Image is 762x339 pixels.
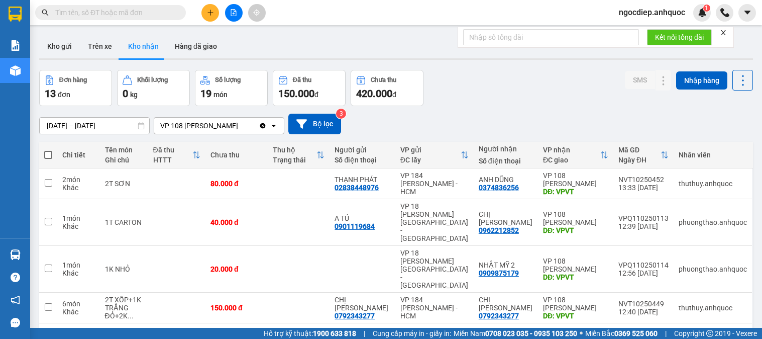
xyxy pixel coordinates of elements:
div: DĐ: VPVT [543,226,608,234]
div: VP nhận [543,146,600,154]
button: Đã thu150.000đ [273,70,346,106]
img: warehouse-icon [10,65,21,76]
span: plus [207,9,214,16]
div: 6 món [62,300,95,308]
div: 13:33 [DATE] [618,184,669,192]
div: phuongthao.anhquoc [679,218,747,226]
div: THẠNH PHÁT [335,176,390,184]
span: | [364,328,365,339]
span: search [42,9,49,16]
button: SMS [625,71,655,89]
div: 2T SƠN [105,180,143,188]
div: Đã thu [293,76,311,83]
div: Đã thu [153,146,192,154]
span: question-circle [11,273,20,282]
span: ⚪️ [580,331,583,335]
button: Hàng đã giao [167,34,225,58]
button: Chưa thu420.000đ [351,70,423,106]
svg: open [270,122,278,130]
div: ANH DŨNG [479,176,533,184]
div: 0792343277 [335,312,375,320]
input: Tìm tên, số ĐT hoặc mã đơn [55,7,174,18]
span: kg [130,91,138,99]
div: 1 món [62,214,95,222]
span: đơn [58,91,70,99]
div: 0962212852 [479,226,519,234]
div: 1 món [62,261,95,269]
span: Miền Bắc [585,328,658,339]
div: A TÚ [335,214,390,222]
div: Người gửi [335,146,390,154]
svg: Clear value [259,122,267,130]
div: Khác [62,269,95,277]
span: đ [392,91,396,99]
div: Đơn hàng [59,76,87,83]
div: 0901119684 [335,222,375,230]
div: 1T CARTON [105,218,143,226]
th: Toggle SortBy [148,142,205,168]
span: | [665,328,667,339]
div: 0374836256 [479,184,519,192]
th: Toggle SortBy [395,142,474,168]
span: ... [128,312,134,320]
div: CHỊ UYÊN [479,210,533,226]
div: thuthuy.anhquoc [679,304,747,312]
button: aim [248,4,266,22]
sup: 3 [336,109,346,119]
div: 2 món [62,176,95,184]
div: VPQ110250113 [618,214,669,222]
div: VP 108 [PERSON_NAME] [160,121,238,131]
span: 150.000 [278,88,314,100]
div: CHỊ VY [479,296,533,312]
div: 12:39 [DATE] [618,222,669,230]
input: Nhập số tổng đài [463,29,639,45]
div: VP 18 [PERSON_NAME][GEOGRAPHIC_DATA] - [GEOGRAPHIC_DATA] [400,202,469,242]
div: Trạng thái [273,156,317,164]
span: Hỗ trợ kỹ thuật: [264,328,356,339]
th: Toggle SortBy [613,142,674,168]
input: Select a date range. [40,118,149,134]
span: 19 [200,88,211,100]
span: message [11,318,20,327]
span: copyright [706,330,713,337]
div: DĐ: VPVT [543,188,608,196]
div: thuthuy.anhquoc [679,180,747,188]
span: 0 [123,88,128,100]
th: Toggle SortBy [538,142,613,168]
button: Đơn hàng13đơn [39,70,112,106]
img: solution-icon [10,40,21,51]
div: NHẬT MỸ 2 [479,261,533,269]
strong: 0708 023 035 - 0935 103 250 [485,329,577,337]
img: warehouse-icon [10,249,21,260]
div: Khác [62,308,95,316]
button: Số lượng19món [195,70,268,106]
div: VP gửi [400,146,461,154]
div: CHỊ VY [335,296,390,312]
div: VP 108 [PERSON_NAME] [543,296,608,312]
span: Cung cấp máy in - giấy in: [373,328,451,339]
div: 80.000 đ [210,180,263,188]
div: 0909875179 [479,269,519,277]
div: DĐ: VPVT [543,273,608,281]
sup: 1 [703,5,710,12]
div: Số điện thoại [479,157,533,165]
div: Ngày ĐH [618,156,661,164]
div: NVT10250452 [618,176,669,184]
div: 12:40 [DATE] [618,308,669,316]
button: Kết nối tổng đài [647,29,712,45]
div: Ghi chú [105,156,143,164]
div: VP 18 [PERSON_NAME][GEOGRAPHIC_DATA] - [GEOGRAPHIC_DATA] [400,249,469,289]
div: 40.000 đ [210,218,263,226]
button: Bộ lọc [288,114,341,134]
div: Khác [62,222,95,230]
span: 1 [705,5,708,12]
span: notification [11,295,20,305]
div: 1K NHỎ [105,265,143,273]
span: đ [314,91,318,99]
span: Kết nối tổng đài [655,32,704,43]
img: icon-new-feature [698,8,707,17]
div: VP 184 [PERSON_NAME] - HCM [400,172,469,196]
div: Thu hộ [273,146,317,154]
div: 150.000 đ [210,304,263,312]
div: VP 108 [PERSON_NAME] [543,172,608,188]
